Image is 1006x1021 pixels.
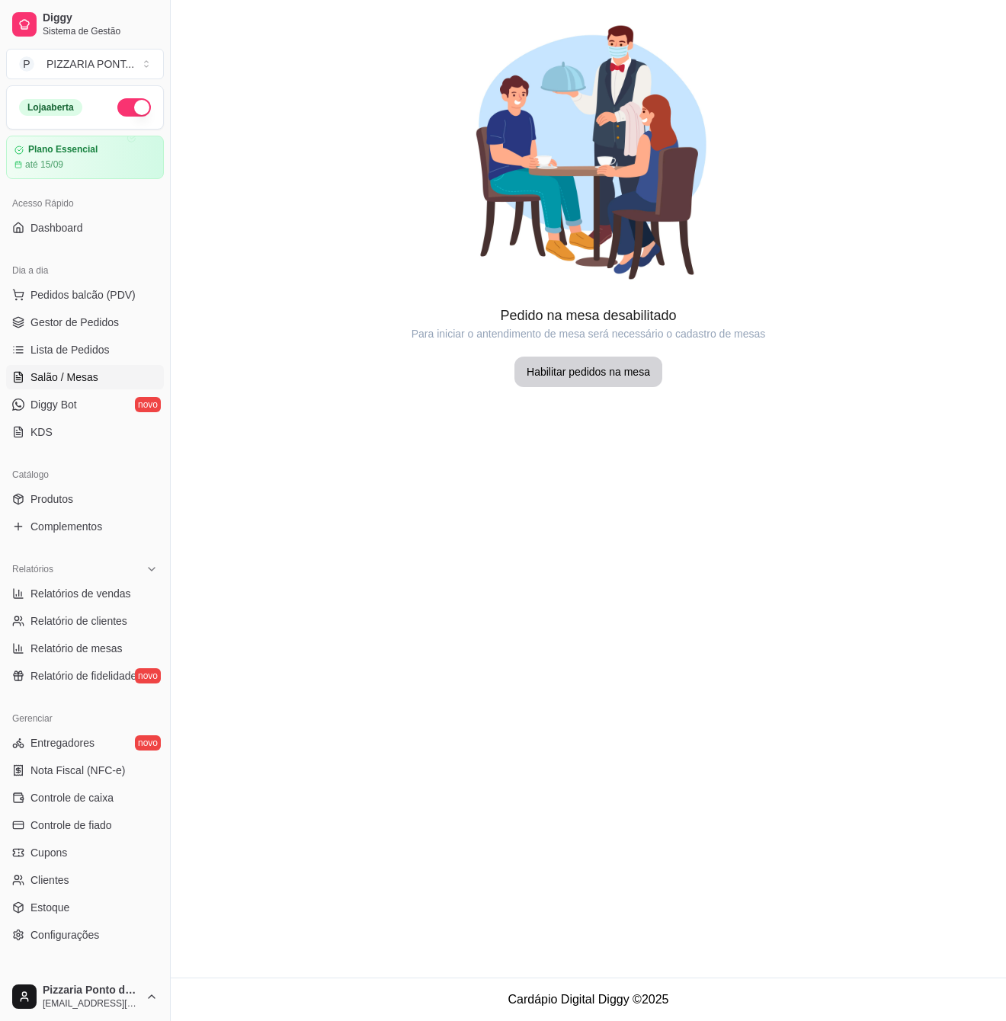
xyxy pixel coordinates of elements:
a: Cupons [6,840,164,865]
article: até 15/09 [25,158,63,171]
span: Relatórios [12,563,53,575]
a: KDS [6,420,164,444]
div: Catálogo [6,462,164,487]
span: Dashboard [30,220,83,235]
span: KDS [30,424,53,440]
button: Pedidos balcão (PDV) [6,283,164,307]
span: Gestor de Pedidos [30,315,119,330]
div: Dia a dia [6,258,164,283]
span: Relatório de clientes [30,613,127,629]
span: Lista de Pedidos [30,342,110,357]
a: Lista de Pedidos [6,338,164,362]
a: Gestor de Pedidos [6,310,164,334]
div: Gerenciar [6,706,164,731]
button: Pizzaria Ponto da Família[EMAIL_ADDRESS][DOMAIN_NAME] [6,978,164,1015]
a: Clientes [6,868,164,892]
span: Relatórios de vendas [30,586,131,601]
span: Estoque [30,900,69,915]
a: Relatório de mesas [6,636,164,661]
button: Select a team [6,49,164,79]
span: Pizzaria Ponto da Família [43,984,139,997]
span: Pedidos balcão (PDV) [30,287,136,302]
a: DiggySistema de Gestão [6,6,164,43]
span: Clientes [30,872,69,888]
span: Controle de fiado [30,818,112,833]
span: Complementos [30,519,102,534]
div: PIZZARIA PONT ... [46,56,134,72]
article: Para iniciar o antendimento de mesa será necessário o cadastro de mesas [171,326,1006,341]
a: Estoque [6,895,164,920]
span: Diggy [43,11,158,25]
footer: Cardápio Digital Diggy © 2025 [171,978,1006,1021]
span: [EMAIL_ADDRESS][DOMAIN_NAME] [43,997,139,1010]
span: Diggy Bot [30,397,77,412]
div: Diggy [6,965,164,990]
a: Produtos [6,487,164,511]
a: Nota Fiscal (NFC-e) [6,758,164,783]
a: Relatório de fidelidadenovo [6,664,164,688]
a: Relatórios de vendas [6,581,164,606]
span: P [19,56,34,72]
article: Pedido na mesa desabilitado [171,305,1006,326]
span: Relatório de fidelidade [30,668,136,683]
span: Cupons [30,845,67,860]
span: Nota Fiscal (NFC-e) [30,763,125,778]
a: Plano Essencialaté 15/09 [6,136,164,179]
a: Relatório de clientes [6,609,164,633]
a: Salão / Mesas [6,365,164,389]
span: Sistema de Gestão [43,25,158,37]
div: Loja aberta [19,99,82,116]
a: Diggy Botnovo [6,392,164,417]
a: Complementos [6,514,164,539]
span: Configurações [30,927,99,943]
span: Entregadores [30,735,95,751]
div: Acesso Rápido [6,191,164,216]
a: Entregadoresnovo [6,731,164,755]
span: Controle de caixa [30,790,114,805]
button: Alterar Status [117,98,151,117]
span: Salão / Mesas [30,370,98,385]
a: Dashboard [6,216,164,240]
a: Controle de caixa [6,786,164,810]
a: Configurações [6,923,164,947]
span: Relatório de mesas [30,641,123,656]
a: Controle de fiado [6,813,164,837]
span: Produtos [30,491,73,507]
button: Habilitar pedidos na mesa [514,357,662,387]
article: Plano Essencial [28,144,98,155]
